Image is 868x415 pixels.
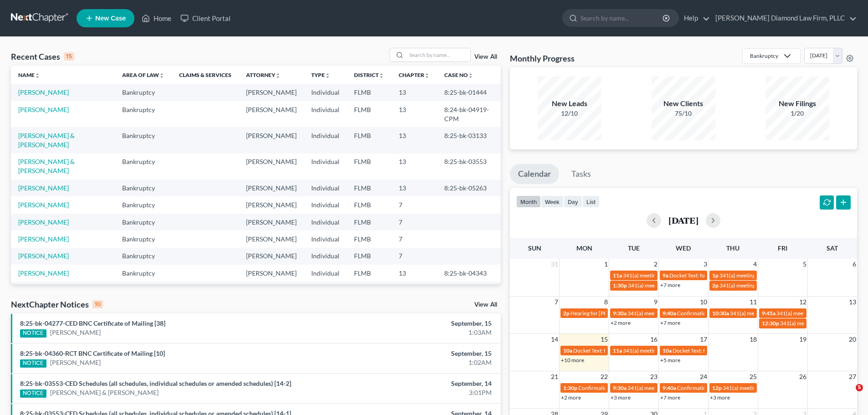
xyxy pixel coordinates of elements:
button: day [564,195,582,208]
td: Bankruptcy [115,179,172,196]
a: 8:25-bk-04277-CED BNC Certificate of Mailing [38] [20,319,165,327]
td: Bankruptcy [115,282,172,308]
button: month [516,195,541,208]
td: Individual [304,101,347,127]
span: 341(a) meeting for [PERSON_NAME] [719,272,807,279]
a: [PERSON_NAME] [50,328,101,337]
div: 10 [92,300,103,308]
span: Wed [676,244,691,252]
td: Individual [304,282,347,308]
a: [PERSON_NAME] & [PERSON_NAME] [18,132,75,149]
input: Search by name... [580,10,664,26]
span: 18 [749,334,758,345]
td: Individual [304,154,347,179]
td: [PERSON_NAME] [239,248,304,265]
div: September, 15 [340,319,492,328]
td: Individual [304,265,347,282]
td: 8:25-bk-05263 [437,179,501,196]
i: unfold_more [379,73,384,78]
td: FLMB [347,179,391,196]
td: Individual [304,248,347,265]
td: FLMB [347,101,391,127]
div: NextChapter Notices [11,299,103,310]
td: FLMB [347,265,391,282]
span: 15 [600,334,609,345]
i: unfold_more [35,73,40,78]
td: 8:25-bk-04343 [437,265,501,282]
span: Confirmation hearing for [PERSON_NAME] [578,384,682,391]
td: FLMB [347,214,391,231]
span: 341(a) meeting for [PERSON_NAME] [627,310,715,317]
h2: [DATE] [668,215,699,225]
span: 4 [752,259,758,270]
td: [PERSON_NAME] [239,231,304,247]
td: 8:25-bk-01444 [437,84,501,101]
div: NOTICE [20,359,46,368]
span: Mon [576,244,592,252]
td: 13 [391,101,437,127]
span: 13 [848,297,857,307]
span: 26 [798,371,807,382]
span: 341(a) meeting for [PERSON_NAME] [780,320,868,327]
td: [PERSON_NAME] [239,101,304,127]
td: Bankruptcy [115,248,172,265]
a: +3 more [710,394,730,401]
div: 1:02AM [340,358,492,367]
span: Confirmation Hearing for [PERSON_NAME] [677,384,781,391]
iframe: Intercom live chat [837,384,859,406]
a: [PERSON_NAME] [18,88,69,96]
div: 15 [64,52,74,61]
span: 11a [613,347,622,354]
td: 13 [391,179,437,196]
span: 1 [603,259,609,270]
i: unfold_more [424,73,430,78]
div: 12/10 [538,109,601,118]
td: Individual [304,179,347,196]
td: FLMB [347,196,391,213]
a: View All [474,54,497,60]
span: 3 [703,259,708,270]
span: Tue [628,244,640,252]
button: week [541,195,564,208]
a: Chapterunfold_more [399,72,430,78]
a: 8:25-bk-04360-RCT BNC Certificate of Mailing [10] [20,349,165,357]
a: Typeunfold_more [311,72,330,78]
div: 1:03AM [340,328,492,337]
span: 9 [653,297,658,307]
h3: Monthly Progress [510,53,575,64]
td: 7 [391,214,437,231]
span: 17 [699,334,708,345]
span: 22 [600,371,609,382]
td: [PERSON_NAME] [239,84,304,101]
span: 341(a) meeting for [PERSON_NAME] [623,272,711,279]
span: 341(a) meeting for [PERSON_NAME] [628,282,716,289]
div: 75/10 [652,109,715,118]
span: Fri [778,244,787,252]
a: [PERSON_NAME] [50,358,101,367]
td: 8:25-bk-05882 [437,282,501,308]
td: 8:25-bk-03133 [437,127,501,153]
div: Recent Cases [11,51,74,62]
span: 12 [798,297,807,307]
a: Nameunfold_more [18,72,40,78]
span: 341(a) meeting for [PERSON_NAME] [730,310,818,317]
td: Individual [304,231,347,247]
td: Bankruptcy [115,196,172,213]
span: 341(a) meeting for [PERSON_NAME] [627,384,715,391]
td: [PERSON_NAME] [239,127,304,153]
a: 8:25-bk-03553-CED Schedules (all schedules, individual schedules or amended schedules) [14-2] [20,379,291,387]
span: 8 [603,297,609,307]
span: Confirmation Hearing for [PERSON_NAME] [677,310,781,317]
span: 20 [848,334,857,345]
div: Bankruptcy [750,52,778,60]
span: Docket Text: for St [PERSON_NAME] [PERSON_NAME] et al [669,272,811,279]
span: 11 [749,297,758,307]
span: 31 [550,259,559,270]
td: FLMB [347,84,391,101]
td: [PERSON_NAME] [239,282,304,308]
span: 25 [749,371,758,382]
td: [PERSON_NAME] [239,214,304,231]
a: Attorneyunfold_more [246,72,281,78]
div: NOTICE [20,329,46,338]
span: 9:40a [663,384,676,391]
